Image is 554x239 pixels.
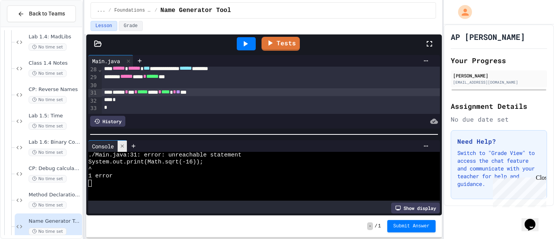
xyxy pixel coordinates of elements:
div: [PERSON_NAME] [453,72,545,79]
span: / [108,7,111,14]
div: 29 [88,74,98,81]
div: Main.java [88,55,133,67]
div: 31 [88,89,98,97]
div: 30 [88,82,98,89]
span: Fold line [98,66,102,72]
button: Back to Teams [7,5,76,22]
div: Console [88,140,127,152]
div: History [90,116,125,127]
span: Foundations of Java [114,7,151,14]
span: No time set [29,122,67,130]
span: No time set [29,96,67,103]
div: No due date set [451,115,547,124]
span: System.out.print(Math.sqrt(-16)); [88,159,203,166]
div: 32 [88,97,98,105]
iframe: chat widget [522,208,546,231]
p: Switch to "Grade View" to access the chat feature and communicate with your teacher for help and ... [457,149,540,188]
div: Chat with us now!Close [3,3,53,49]
span: Lab 1.4: MadLibs [29,34,80,40]
div: 28 [88,66,98,74]
span: No time set [29,175,67,182]
span: / [154,7,157,14]
a: Tests [262,37,300,51]
h3: Need Help? [457,137,540,146]
span: Method Declaration Helper [29,192,80,198]
span: Lab 1.6: Binary Conversion [29,139,80,146]
span: Submit Answer [393,223,430,229]
span: CP: Reverse Names [29,86,80,93]
div: [EMAIL_ADDRESS][DOMAIN_NAME] [453,79,545,85]
button: Grade [119,21,143,31]
span: No time set [29,201,67,209]
iframe: chat widget [490,174,546,207]
span: ... [97,7,106,14]
span: 1 error [88,173,113,180]
span: No time set [29,43,67,51]
span: Name Generator Tool [29,218,80,225]
span: No time set [29,149,67,156]
div: My Account [450,3,474,21]
span: / [374,223,377,229]
div: Console [88,142,118,150]
span: Name Generator Tool [161,6,231,15]
h2: Assignment Details [451,101,547,112]
span: No time set [29,228,67,235]
span: ./Main.java:31: error: unreachable statement [88,152,241,159]
div: Show display [391,203,440,213]
span: CP: Debug calculations [29,165,80,172]
span: ^ [88,166,92,173]
div: 33 [88,105,98,112]
span: No time set [29,70,67,77]
span: - [367,222,373,230]
span: Class 1.4 Notes [29,60,80,67]
button: Lesson [91,21,117,31]
span: Back to Teams [29,10,65,18]
h1: AP [PERSON_NAME] [451,31,525,42]
h2: Your Progress [451,55,547,66]
div: Main.java [88,57,124,65]
span: 1 [378,223,381,229]
span: Lab 1.5: Time [29,113,80,119]
button: Submit Answer [387,220,436,232]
